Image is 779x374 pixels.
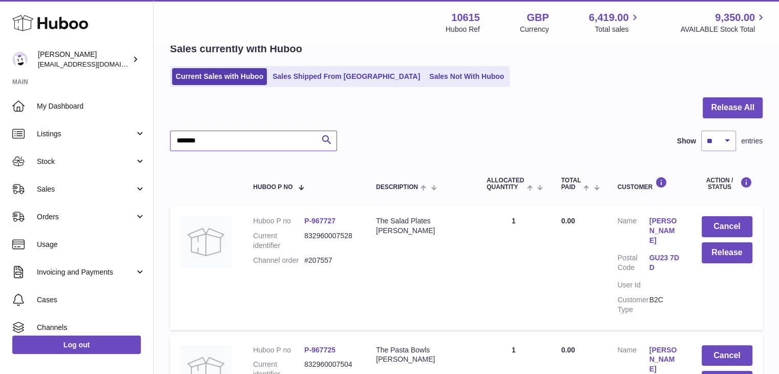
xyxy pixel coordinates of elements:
dt: Customer Type [618,295,649,315]
dd: #207557 [304,256,355,265]
button: Cancel [702,345,752,366]
a: Sales Shipped From [GEOGRAPHIC_DATA] [269,68,424,85]
img: no-photo.jpg [180,216,231,267]
dt: Huboo P no [253,345,304,355]
span: Total paid [561,177,581,191]
span: ALLOCATED Quantity [487,177,524,191]
span: AVAILABLE Stock Total [680,25,767,34]
span: Description [376,184,418,191]
a: GU23 7DD [649,253,681,273]
span: 0.00 [561,217,575,225]
div: Huboo Ref [446,25,480,34]
strong: 10615 [451,11,480,25]
span: Total sales [595,25,640,34]
div: Customer [618,177,681,191]
div: Currency [520,25,549,34]
dt: Huboo P no [253,216,304,226]
span: 9,350.00 [715,11,755,25]
a: 6,419.00 Total sales [589,11,641,34]
span: Cases [37,295,145,305]
span: entries [741,136,763,146]
button: Release All [703,97,763,118]
a: [PERSON_NAME] [649,216,681,245]
span: My Dashboard [37,101,145,111]
div: Action / Status [702,177,752,191]
td: 1 [476,206,551,329]
a: Log out [12,336,141,354]
dt: User Id [618,280,649,290]
strong: GBP [527,11,549,25]
span: [EMAIL_ADDRESS][DOMAIN_NAME] [38,60,151,68]
div: The Pasta Bowls [PERSON_NAME] [376,345,466,365]
div: The Salad Plates [PERSON_NAME] [376,216,466,236]
a: Sales Not With Huboo [426,68,508,85]
dt: Name [618,216,649,248]
h2: Sales currently with Huboo [170,42,302,56]
span: Listings [37,129,135,139]
span: 6,419.00 [589,11,629,25]
span: Orders [37,212,135,222]
span: 0.00 [561,346,575,354]
a: 9,350.00 AVAILABLE Stock Total [680,11,767,34]
label: Show [677,136,696,146]
span: Stock [37,157,135,167]
button: Cancel [702,216,752,237]
span: Sales [37,184,135,194]
span: Huboo P no [253,184,292,191]
dt: Channel order [253,256,304,265]
span: Channels [37,323,145,333]
dt: Current identifier [253,231,304,251]
span: Invoicing and Payments [37,267,135,277]
img: fulfillment@fable.com [12,52,28,67]
a: P-967725 [304,346,335,354]
dt: Postal Code [618,253,649,275]
button: Release [702,242,752,263]
dd: B2C [649,295,681,315]
div: [PERSON_NAME] [38,50,130,69]
span: Usage [37,240,145,250]
dd: 832960007528 [304,231,355,251]
a: Current Sales with Huboo [172,68,267,85]
a: P-967727 [304,217,335,225]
